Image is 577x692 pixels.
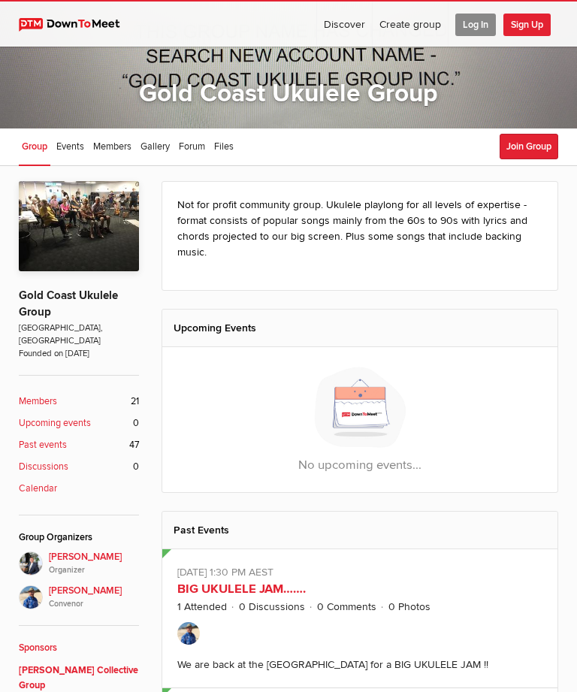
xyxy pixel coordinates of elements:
img: Graeme E. [19,585,43,609]
span: Founded on [DATE] [19,347,139,360]
a: 1 Attended [177,600,227,613]
a: Forum [176,128,208,166]
div: We are back at the [GEOGRAPHIC_DATA] for a BIG UKULELE JAM !! [177,658,488,671]
span: 21 [131,394,139,409]
a: BIG UKULELE JAM……. [177,582,306,597]
span: Files [214,141,234,153]
p: Not for profit community group. Ukulele playlong for all levels of expertise - format consists of... [177,197,542,260]
a: Sign Up [503,2,557,47]
img: DownToMeet [19,18,134,32]
a: Past events 47 [19,438,139,452]
i: Organizer [49,564,139,576]
a: Events [53,128,87,166]
div: Group Organizers [19,530,139,545]
a: Calendar [19,482,139,496]
img: Graham [19,551,43,576]
b: Calendar [19,482,57,496]
a: Create group [373,2,448,47]
b: Discussions [19,460,68,474]
p: [DATE] 1:30 PM AEST [177,564,542,580]
span: 47 [129,438,139,452]
span: Forum [179,141,205,153]
a: Members [90,128,134,166]
span: Group [22,141,47,153]
a: [PERSON_NAME]Organizer [19,551,139,576]
a: [PERSON_NAME]Convenor [19,576,139,610]
a: Discover [317,2,372,47]
span: Gallery [140,141,170,153]
a: Discussions 0 [19,460,139,474]
b: Members [19,394,57,409]
div: No upcoming events... [162,347,557,492]
a: Upcoming events 0 [19,416,139,431]
b: Past events [19,438,67,452]
button: Join Group [500,134,558,159]
a: Files [211,128,237,166]
a: 0 Photos [388,600,430,613]
span: Log In [455,14,496,36]
a: Log In [449,2,503,47]
span: Events [56,141,84,153]
span: [PERSON_NAME] [49,550,139,576]
a: Sponsors [19,642,57,654]
img: Gold Coast Ukulele Group [19,181,139,271]
h2: Past Events [174,512,546,548]
a: 0 Discussions [239,600,305,613]
a: [PERSON_NAME] Collective Group [19,664,138,691]
a: Group [19,128,50,166]
i: Convenor [49,598,139,610]
a: Gallery [137,128,173,166]
a: 0 Comments [317,600,376,613]
span: Sign Up [503,14,551,36]
h2: Upcoming Events [174,310,546,346]
img: Graeme E. [177,622,200,645]
span: [PERSON_NAME] [49,584,139,610]
span: 0 [133,460,139,474]
b: Upcoming events [19,416,91,431]
span: Members [93,141,131,153]
span: [GEOGRAPHIC_DATA], [GEOGRAPHIC_DATA] [19,322,139,347]
span: 0 [133,416,139,431]
a: Members 21 [19,394,139,409]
